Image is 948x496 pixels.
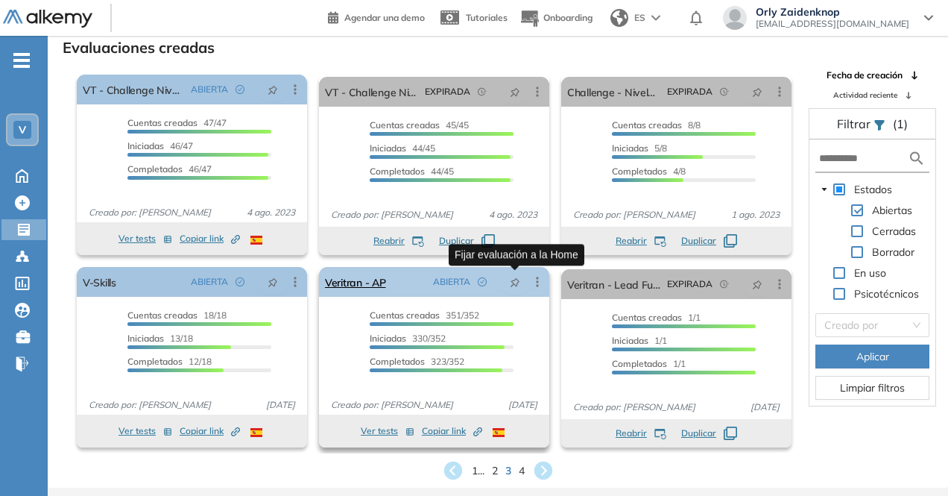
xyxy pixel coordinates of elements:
[63,39,215,57] h3: Evaluaciones creadas
[543,12,592,23] span: Onboarding
[612,119,701,131] span: 8/8
[250,236,262,245] img: ESP
[236,85,244,94] span: check-circle
[616,234,647,248] span: Reabrir
[815,345,929,368] button: Aplicar
[433,275,470,289] span: ABIERTA
[851,264,889,282] span: En uso
[127,310,197,321] span: Cuentas creadas
[505,463,511,479] span: 3
[854,183,892,196] span: Estados
[908,149,926,168] img: search icon
[634,11,645,25] span: ES
[612,312,701,323] span: 1/1
[612,166,667,177] span: Completados
[361,422,414,440] button: Ver tests
[256,78,289,101] button: pushpin
[449,244,584,266] div: Fijar evaluación a la Home
[567,401,701,414] span: Creado por: [PERSON_NAME]
[873,424,948,496] div: Widget de chat
[256,270,289,294] button: pushpin
[83,398,217,412] span: Creado por: [PERSON_NAME]
[612,335,648,346] span: Iniciadas
[519,463,525,479] span: 4
[472,463,484,479] span: 1 ...
[869,222,919,240] span: Cerradas
[856,348,889,365] span: Aplicar
[370,142,435,154] span: 44/45
[612,119,682,131] span: Cuentas creadas
[466,12,508,23] span: Tutoriales
[519,2,592,34] button: Onboarding
[815,376,929,400] button: Limpiar filtros
[127,333,193,344] span: 13/18
[667,277,712,291] span: EXPIRADA
[612,166,686,177] span: 4/8
[373,234,405,248] span: Reabrir
[425,85,470,98] span: EXPIRADA
[681,427,716,440] span: Duplicar
[370,356,425,367] span: Completados
[610,9,628,27] img: world
[370,356,464,367] span: 323/352
[260,398,301,412] span: [DATE]
[651,15,660,21] img: arrow
[370,333,446,344] span: 330/352
[681,234,716,248] span: Duplicar
[325,208,459,222] span: Creado por: [PERSON_NAME]
[373,234,424,248] button: Reabrir
[180,232,240,245] span: Copiar link
[567,77,661,107] a: Challenge - Nivelación AP
[612,335,667,346] span: 1/1
[681,234,737,248] button: Duplicar
[873,424,948,496] iframe: Chat Widget
[837,116,873,131] span: Filtrar
[667,85,712,98] span: EXPIRADA
[840,380,905,396] span: Limpiar filtros
[492,463,498,479] span: 2
[752,86,762,98] span: pushpin
[127,140,164,151] span: Iniciadas
[752,278,762,290] span: pushpin
[854,287,919,301] span: Psicotécnicos
[325,77,419,107] a: VT - Challenge Nivelación - Plataforma
[478,87,487,96] span: field-time
[127,356,212,367] span: 12/18
[127,356,183,367] span: Completados
[872,225,916,238] span: Cerradas
[3,10,92,28] img: Logo
[756,18,909,30] span: [EMAIL_ADDRESS][DOMAIN_NAME]
[370,166,425,177] span: Completados
[191,275,228,289] span: ABIERTA
[127,310,227,321] span: 18/18
[19,124,26,136] span: V
[83,267,116,297] a: V-Skills
[851,285,922,303] span: Psicotécnicos
[493,428,505,437] img: ESP
[872,245,914,259] span: Borrador
[268,84,278,95] span: pushpin
[612,358,686,369] span: 1/1
[180,422,240,440] button: Copiar link
[325,398,459,412] span: Creado por: [PERSON_NAME]
[821,186,828,193] span: caret-down
[869,201,915,219] span: Abiertas
[854,266,886,280] span: En uso
[127,140,193,151] span: 46/47
[502,398,543,412] span: [DATE]
[83,206,217,219] span: Creado por: [PERSON_NAME]
[180,424,240,438] span: Copiar link
[127,117,197,128] span: Cuentas creadas
[741,272,774,296] button: pushpin
[510,276,520,288] span: pushpin
[127,117,227,128] span: 47/47
[370,119,440,131] span: Cuentas creadas
[745,401,786,414] span: [DATE]
[13,59,30,62] i: -
[725,208,786,222] span: 1 ago. 2023
[869,243,917,261] span: Borrador
[756,6,909,18] span: Orly Zaidenknop
[118,422,172,440] button: Ver tests
[833,90,897,101] span: Actividad reciente
[612,142,648,154] span: Iniciadas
